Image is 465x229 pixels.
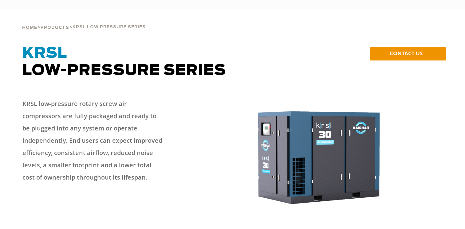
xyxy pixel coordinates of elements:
[206,91,431,218] img: krsl30
[22,9,146,33] div: > >
[22,46,226,78] span: Low-Pressure Series
[41,26,69,30] span: PRODUCTS
[22,98,165,184] p: KRSL low-pressure rotary screw air compressors are fully packaged and ready to be plugged into an...
[22,46,67,61] span: KRSL
[41,25,69,30] a: PRODUCTS
[22,25,37,30] a: HOME
[390,50,423,57] span: CONTACT US
[22,26,37,30] span: HOME
[73,25,146,29] span: KRSL LOW PRESSURE SERIES
[370,47,446,60] a: CONTACT US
